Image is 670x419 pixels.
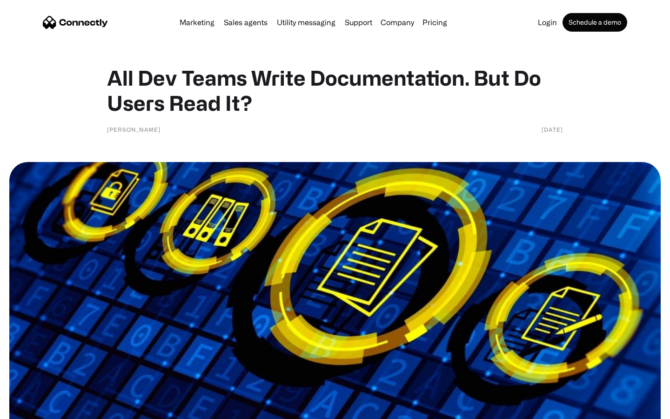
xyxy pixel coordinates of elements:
[107,125,161,134] div: [PERSON_NAME]
[534,19,561,26] a: Login
[9,403,56,416] aside: Language selected: English
[19,403,56,416] ul: Language list
[542,125,563,134] div: [DATE]
[563,13,627,32] a: Schedule a demo
[176,19,218,26] a: Marketing
[341,19,376,26] a: Support
[220,19,271,26] a: Sales agents
[419,19,451,26] a: Pricing
[381,16,414,29] div: Company
[273,19,339,26] a: Utility messaging
[107,65,563,115] h1: All Dev Teams Write Documentation. But Do Users Read It?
